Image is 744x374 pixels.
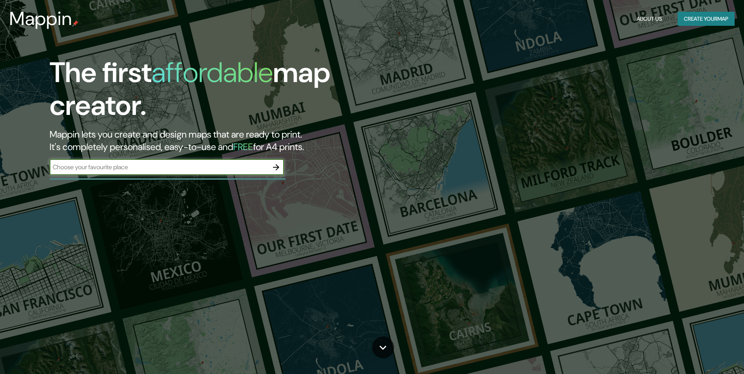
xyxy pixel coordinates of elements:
h1: The first map creator. [50,56,422,128]
button: About Us [633,12,665,26]
h3: Mappin [9,8,72,30]
h5: FREE [233,141,253,153]
input: Choose your favourite place [50,163,268,172]
h2: Mappin lets you create and design maps that are ready to print. It's completely personalised, eas... [50,128,422,153]
h1: affordable [152,54,273,91]
img: mappin-pin [72,20,79,27]
button: Create yourmap [678,12,735,26]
